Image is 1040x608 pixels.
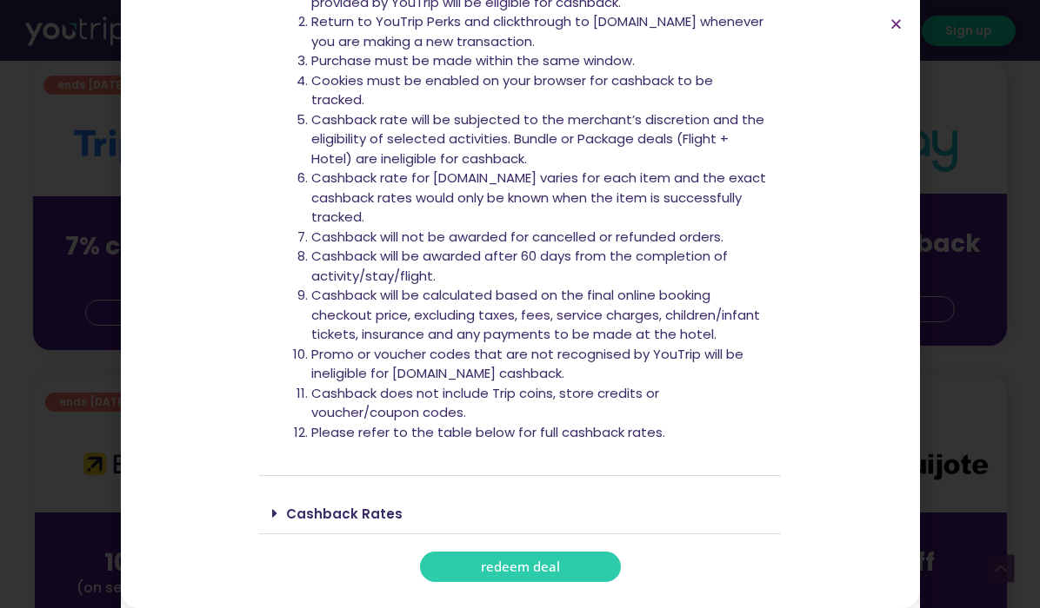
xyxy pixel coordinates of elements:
li: Purchase must be made within the same window. [311,51,768,71]
a: Close [890,17,903,30]
li: Cashback will be calculated based on the final online booking checkout price, excluding taxes, fe... [311,286,768,345]
li: Cashback will be awarded after 60 days from the completion of activity/stay/flight. [311,247,768,286]
span: redeem deal [481,560,560,573]
li: Please refer to the table below for full cashback rates. [311,423,768,443]
li: Cashback rate will be subjected to the merchant’s discretion and the eligibility of selected acti... [311,110,768,169]
li: Cashback will not be awarded for cancelled or refunded orders. [311,228,768,248]
li: Return to YouTrip Perks and clickthrough to [DOMAIN_NAME] whenever you are making a new transaction. [311,12,768,51]
li: Promo or voucher codes that are not recognised by YouTrip will be ineligible for [DOMAIN_NAME] ca... [311,345,768,384]
li: Cookies must be enabled on your browser for cashback to be tracked. [311,71,768,110]
a: Cashback Rates [286,505,403,523]
div: Cashback Rates [259,493,781,534]
a: redeem deal [420,552,621,582]
li: Cashback rate for [DOMAIN_NAME] varies for each item and the exact cashback rates would only be k... [311,169,768,228]
li: Cashback does not include Trip coins, store credits or voucher/coupon codes. [311,384,768,423]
